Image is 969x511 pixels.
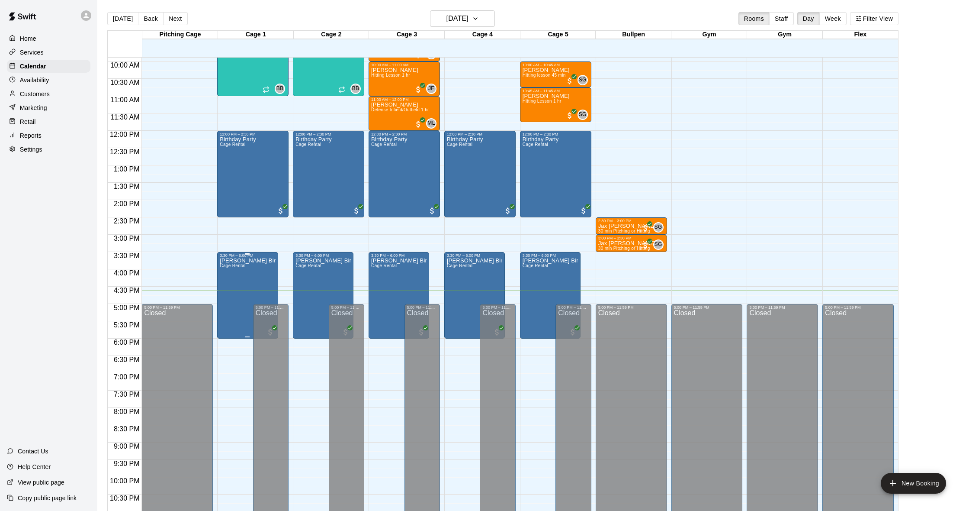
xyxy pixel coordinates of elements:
[293,252,353,339] div: 3:30 PM – 6:00 PM: Andre Collins Birthday
[163,12,187,25] button: Next
[7,60,90,73] a: Calendar
[579,110,587,119] span: SG
[18,462,51,471] p: Help Center
[444,131,516,217] div: 12:00 PM – 2:30 PM: Birthday Party
[112,425,142,433] span: 8:30 PM
[520,61,591,87] div: 10:00 AM – 10:45 AM: Hitting lesson 45 min
[446,13,468,25] h6: [DATE]
[520,31,596,39] div: Cage 5
[20,145,42,154] p: Settings
[20,62,46,71] p: Calendar
[447,142,472,147] span: Cage Rental
[7,115,90,128] a: Retail
[18,494,77,502] p: Copy public page link
[819,12,847,25] button: Week
[369,61,440,96] div: 10:00 AM – 11:00 AM: Hitting Lesson 1 hr
[444,252,505,339] div: 3:30 PM – 6:00 PM: Andre Collins Birthday
[144,305,210,310] div: 5:00 PM – 11:59 PM
[350,84,361,94] div: Bucket Bucket
[108,495,141,502] span: 10:30 PM
[217,252,278,339] div: 3:30 PM – 6:00 PM: Andre Collins Birthday
[523,73,566,78] span: Hitting lesson 45 min
[112,339,142,346] span: 6:00 PM
[653,239,664,250] div: Shaun Garceau
[581,75,588,85] span: Shaun Garceau
[293,27,364,96] div: 9:00 AM – 11:00 AM: Saturday Academy Class
[417,328,426,336] span: All customers have paid
[581,110,588,120] span: Shaun Garceau
[825,305,891,310] div: 5:00 PM – 11:59 PM
[674,305,740,310] div: 5:00 PM – 11:59 PM
[426,84,436,94] div: Joe Ferro
[108,148,141,155] span: 12:30 PM
[520,252,581,339] div: 3:30 PM – 6:00 PM: Andre Collins Birthday
[371,142,397,147] span: Cage Rental
[657,222,664,233] span: Shaun Garceau
[579,207,588,215] span: All customers have paid
[428,84,434,93] span: JF
[657,239,664,250] span: Shaun Garceau
[579,76,587,84] span: SG
[352,84,359,93] span: BB
[108,96,142,103] span: 11:00 AM
[218,31,294,39] div: Cage 1
[523,253,578,258] div: 3:30 PM – 6:00 PM
[482,305,513,310] div: 5:00 PM – 11:59 PM
[217,27,289,96] div: 9:00 AM – 11:00 AM: Saturday Academy Class
[112,408,142,415] span: 8:00 PM
[493,328,501,336] span: All customers have paid
[769,12,794,25] button: Staff
[276,84,284,93] span: BB
[369,96,440,131] div: 11:00 AM – 12:00 PM: Defense Infield/Outfield 1 hr
[112,183,142,190] span: 1:30 PM
[430,10,495,27] button: [DATE]
[338,86,345,93] span: Recurring event
[655,223,662,232] span: SG
[112,391,142,398] span: 7:30 PM
[598,236,664,240] div: 3:00 PM – 3:30 PM
[7,129,90,142] div: Reports
[293,131,364,217] div: 12:00 PM – 2:30 PM: Birthday Party
[655,240,662,249] span: SG
[7,101,90,114] a: Marketing
[112,252,142,259] span: 3:30 PM
[447,263,472,268] span: Cage Rental
[112,373,142,381] span: 7:00 PM
[447,253,502,258] div: 3:30 PM – 6:00 PM
[578,110,588,120] div: Shaun Garceau
[266,328,275,336] span: All customers have paid
[523,132,589,136] div: 12:00 PM – 2:30 PM
[371,107,429,112] span: Defense Infield/Outfield 1 hr
[447,132,513,136] div: 12:00 PM – 2:30 PM
[426,118,436,129] div: Mike Livoti
[850,12,898,25] button: Filter View
[18,447,48,456] p: Contact Us
[578,75,588,85] div: Shaun Garceau
[20,76,49,84] p: Availability
[523,263,548,268] span: Cage Rental
[295,263,321,268] span: Cage Rental
[598,305,664,310] div: 5:00 PM – 11:59 PM
[738,12,770,25] button: Rooms
[142,31,218,39] div: Pitching Cage
[520,131,591,217] div: 12:00 PM – 2:30 PM: Birthday Party
[369,131,440,217] div: 12:00 PM – 2:30 PM: Birthday Party
[797,12,820,25] button: Day
[565,111,574,120] span: All customers have paid
[7,143,90,156] div: Settings
[371,63,437,67] div: 10:00 AM – 11:00 AM
[598,229,650,233] span: 30 min Pitching or Hitting
[7,46,90,59] a: Services
[596,217,667,235] div: 2:30 PM – 3:00 PM: Jax Tresch
[371,73,410,78] span: Hitting Lesson 1 hr
[7,87,90,100] a: Customers
[428,207,436,215] span: All customers have paid
[598,219,664,223] div: 2:30 PM – 3:00 PM
[430,84,436,94] span: Joe Ferro
[523,63,589,67] div: 10:00 AM – 10:45 AM
[256,305,286,310] div: 5:00 PM – 11:59 PM
[107,12,138,25] button: [DATE]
